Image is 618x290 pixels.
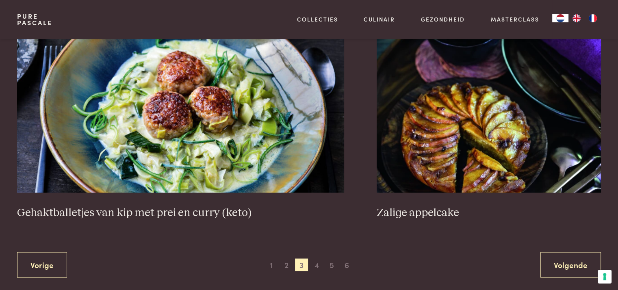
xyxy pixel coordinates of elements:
a: Culinair [364,15,395,24]
a: PurePascale [17,13,52,26]
span: 6 [340,258,353,271]
a: EN [568,14,585,22]
a: Vorige [17,252,67,277]
a: FR [585,14,601,22]
span: 5 [325,258,338,271]
a: Gezondheid [421,15,465,24]
a: Masterclass [491,15,539,24]
ul: Language list [568,14,601,22]
a: Zalige appelcake Zalige appelcake [377,30,601,219]
a: NL [552,14,568,22]
img: Zalige appelcake [377,30,601,193]
div: Language [552,14,568,22]
button: Uw voorkeuren voor toestemming voor trackingtechnologieën [598,270,611,284]
h3: Zalige appelcake [377,206,601,220]
span: 3 [295,258,308,271]
span: 4 [310,258,323,271]
span: 1 [265,258,278,271]
span: 2 [280,258,293,271]
h3: Gehaktballetjes van kip met prei en curry (keto) [17,206,344,220]
a: Volgende [540,252,601,277]
aside: Language selected: Nederlands [552,14,601,22]
a: Collecties [297,15,338,24]
a: Gehaktballetjes van kip met prei en curry (keto) Gehaktballetjes van kip met prei en curry (keto) [17,30,344,219]
img: Gehaktballetjes van kip met prei en curry (keto) [17,30,344,193]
